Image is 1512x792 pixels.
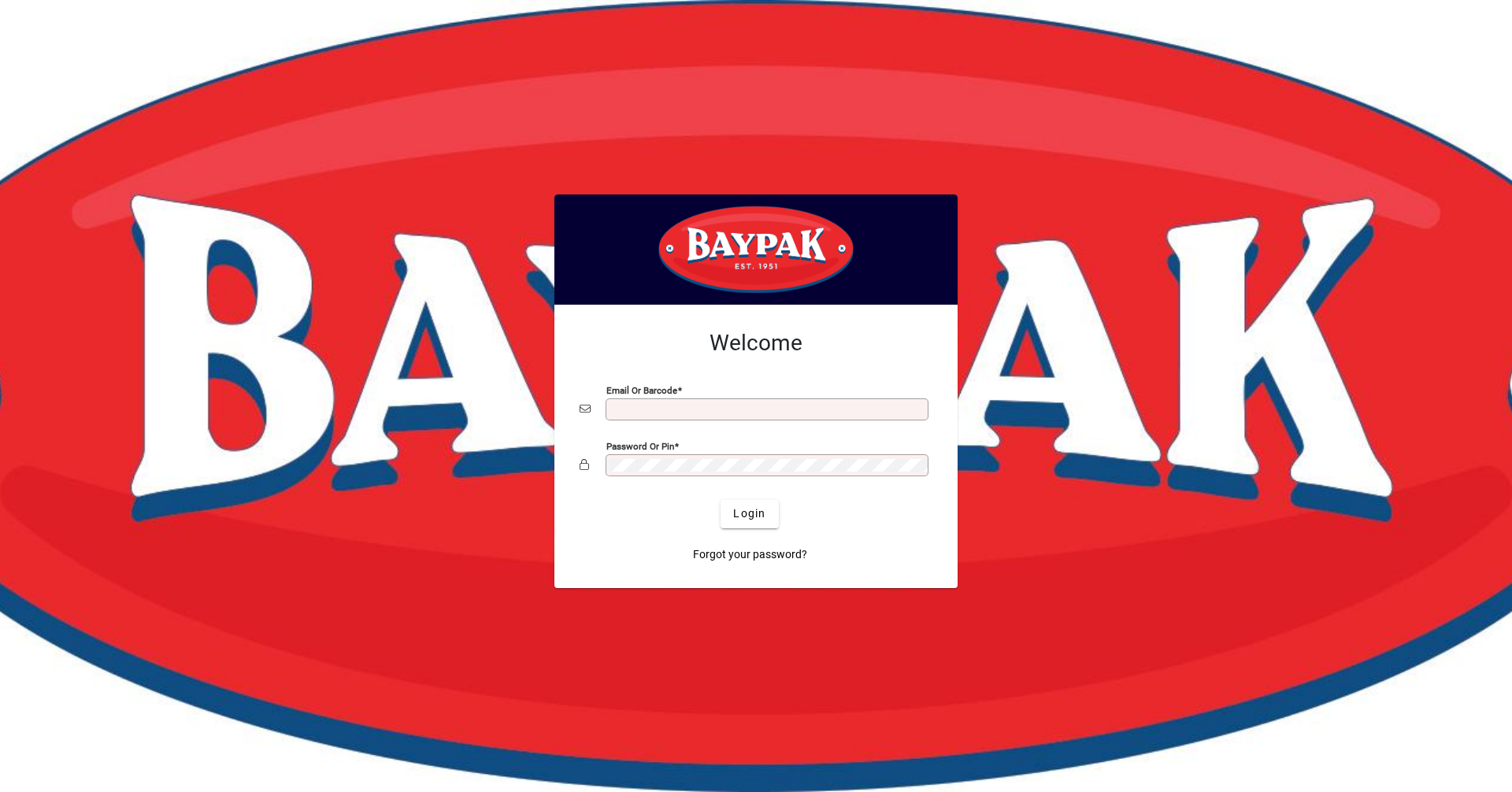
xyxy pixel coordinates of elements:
[693,546,807,563] span: Forgot your password?
[687,541,813,569] a: Forgot your password?
[606,440,674,451] mat-label: Password or Pin
[721,500,778,528] button: Login
[606,384,677,395] mat-label: Email or Barcode
[580,330,932,357] h2: Welcome
[733,505,765,522] span: Login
